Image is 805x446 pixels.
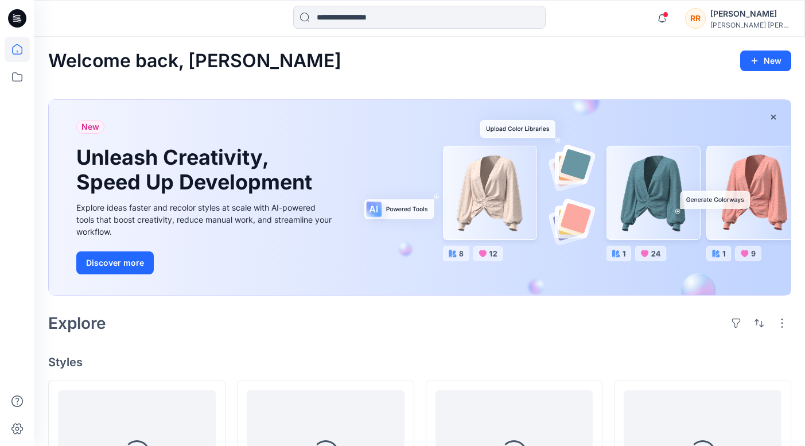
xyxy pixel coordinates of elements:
div: Explore ideas faster and recolor styles at scale with AI-powered tools that boost creativity, red... [76,201,335,238]
h2: Welcome back, [PERSON_NAME] [48,51,341,72]
div: [PERSON_NAME] [710,7,791,21]
button: Discover more [76,251,154,274]
a: Discover more [76,251,335,274]
span: New [81,120,99,134]
h4: Styles [48,355,791,369]
h2: Explore [48,314,106,332]
div: RR [685,8,706,29]
div: [PERSON_NAME] [PERSON_NAME] [710,21,791,29]
button: New [740,51,791,71]
h1: Unleash Creativity, Speed Up Development [76,145,317,195]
